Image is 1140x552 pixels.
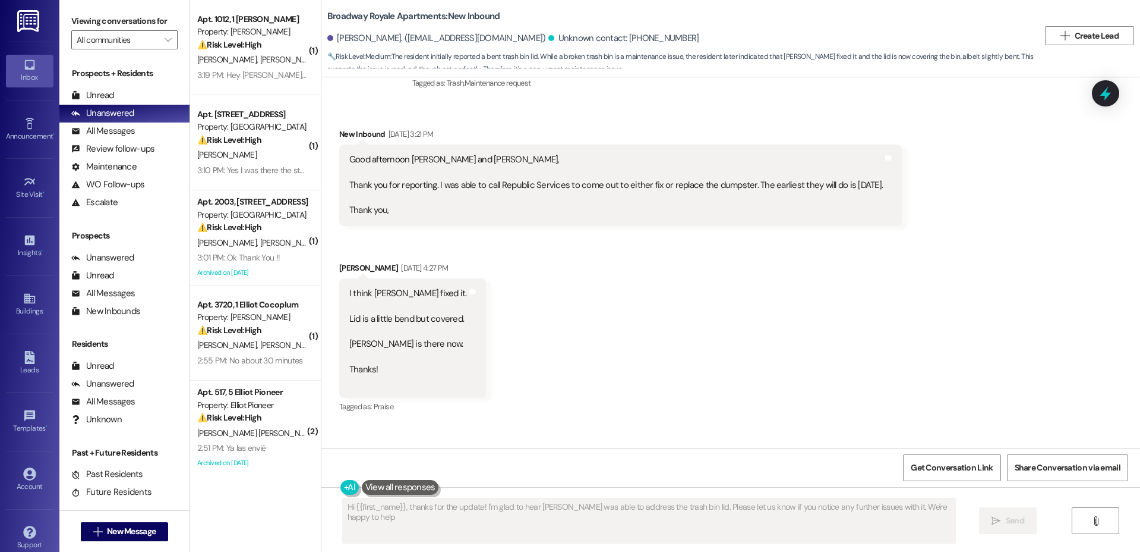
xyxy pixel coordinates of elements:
div: Apt. [STREET_ADDRESS] [197,108,307,121]
span: • [41,247,43,255]
span: Maintenance request [465,78,531,88]
div: Prospects [59,230,190,242]
div: Prospects + Residents [59,67,190,80]
span: New Message [107,525,156,538]
span: Send [1006,515,1024,527]
span: [PERSON_NAME] [260,54,319,65]
span: Create Lead [1075,30,1119,42]
div: Property: [PERSON_NAME] [197,311,307,324]
div: New Inbounds [71,305,140,318]
div: Past + Future Residents [59,447,190,459]
span: [PERSON_NAME] [260,237,319,248]
div: All Messages [71,396,135,408]
strong: ⚠️ Risk Level: High [197,134,261,145]
strong: ⚠️ Risk Level: High [197,325,261,335]
div: Unanswered [71,378,134,390]
div: Archived on [DATE] [196,265,308,280]
span: [PERSON_NAME] [197,237,260,248]
button: Create Lead [1045,26,1134,45]
div: Tagged as: [412,74,1131,92]
span: [PERSON_NAME] [260,340,319,350]
i:  [93,527,102,537]
div: All Messages [71,287,135,300]
span: • [46,422,48,431]
div: 2:51 PM: Ya las envié [197,443,266,453]
span: [PERSON_NAME] [197,340,260,350]
div: Escalate [71,196,118,209]
div: Unanswered [71,107,134,120]
span: Get Conversation Link [911,462,993,474]
div: 2:55 PM: No about 30 minutes [197,355,302,366]
div: Property: Elliot Pioneer [197,399,307,412]
i:  [165,35,171,45]
div: Apt. 1012, 1 [PERSON_NAME] [197,13,307,26]
div: Unknown [71,413,122,426]
img: ResiDesk Logo [17,10,42,32]
span: • [53,130,55,139]
span: [PERSON_NAME] [197,149,257,160]
i:  [991,516,1000,526]
span: Share Conversation via email [1015,462,1120,474]
span: [PERSON_NAME] [197,54,260,65]
label: Viewing conversations for [71,12,178,30]
div: Good afternoon [PERSON_NAME] and [PERSON_NAME], Thank you for reporting. I was able to call Repub... [349,153,883,217]
div: Tagged as: [339,398,486,415]
div: Review follow-ups [71,143,154,155]
div: [DATE] 3:21 PM [386,128,434,140]
div: WO Follow-ups [71,178,144,191]
div: I think [PERSON_NAME] fixed it. Lid is a little bend but covered. [PERSON_NAME] is there now. Tha... [349,287,467,389]
a: Insights • [6,230,53,262]
div: All Messages [71,125,135,137]
a: Account [6,464,53,496]
input: All communities [77,30,159,49]
a: Leads [6,347,53,379]
div: Unknown contact: [PHONE_NUMBER] [548,32,699,45]
button: Send [979,507,1037,534]
div: 3:01 PM: Ok Thank You !! [197,252,280,263]
div: Property: [GEOGRAPHIC_DATA] [197,209,307,221]
div: Past Residents [71,468,143,481]
strong: ⚠️ Risk Level: High [197,39,261,50]
span: Praise [374,402,393,412]
div: Apt. 3720, 1 Elliot Cocoplum [197,299,307,311]
div: Residents [59,338,190,350]
div: Apt. 2003, [STREET_ADDRESS] [197,196,307,208]
strong: ⚠️ Risk Level: High [197,222,261,233]
i:  [1091,516,1100,526]
div: [PERSON_NAME] [339,262,486,278]
div: Property: [GEOGRAPHIC_DATA] [197,121,307,133]
b: Broadway Royale Apartments: New Inbound [327,10,500,23]
div: [PERSON_NAME]. ([EMAIL_ADDRESS][DOMAIN_NAME]) [327,32,546,45]
strong: ⚠️ Risk Level: High [197,412,261,423]
textarea: Hi {{first_name}}, thanks for the update! I'm glad to hear [PERSON_NAME] was able to address the ... [343,498,956,543]
div: Unread [71,269,114,282]
button: Get Conversation Link [903,454,1000,481]
div: Archived on [DATE] [196,456,308,471]
a: Buildings [6,288,53,321]
div: 3:10 PM: Yes I was there the steps have not been touched [197,165,396,175]
div: Apt. 517, 5 Elliot Pioneer [197,386,307,399]
a: Templates • [6,406,53,438]
i:  [1060,31,1069,40]
button: New Message [81,522,169,541]
a: Inbox [6,55,53,87]
span: Trash , [447,78,465,88]
div: New Inbound [339,128,902,145]
span: [PERSON_NAME] [PERSON_NAME] [197,428,318,438]
div: Maintenance [71,161,137,173]
a: Site Visit • [6,172,53,204]
span: • [43,189,45,197]
div: Property: [PERSON_NAME] [197,26,307,38]
div: Unread [71,360,114,372]
div: 3:19 PM: Hey [PERSON_NAME] any updates on the charges yet? [197,70,418,80]
div: Unread [71,89,114,102]
div: Future Residents [71,486,151,498]
button: Share Conversation via email [1007,454,1128,481]
strong: 🔧 Risk Level: Medium [327,52,390,61]
span: : The resident initially reported a bent trash bin lid. While a broken trash bin is a maintenance... [327,51,1039,76]
div: [DATE] 4:27 PM [398,262,448,274]
div: Unanswered [71,252,134,264]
